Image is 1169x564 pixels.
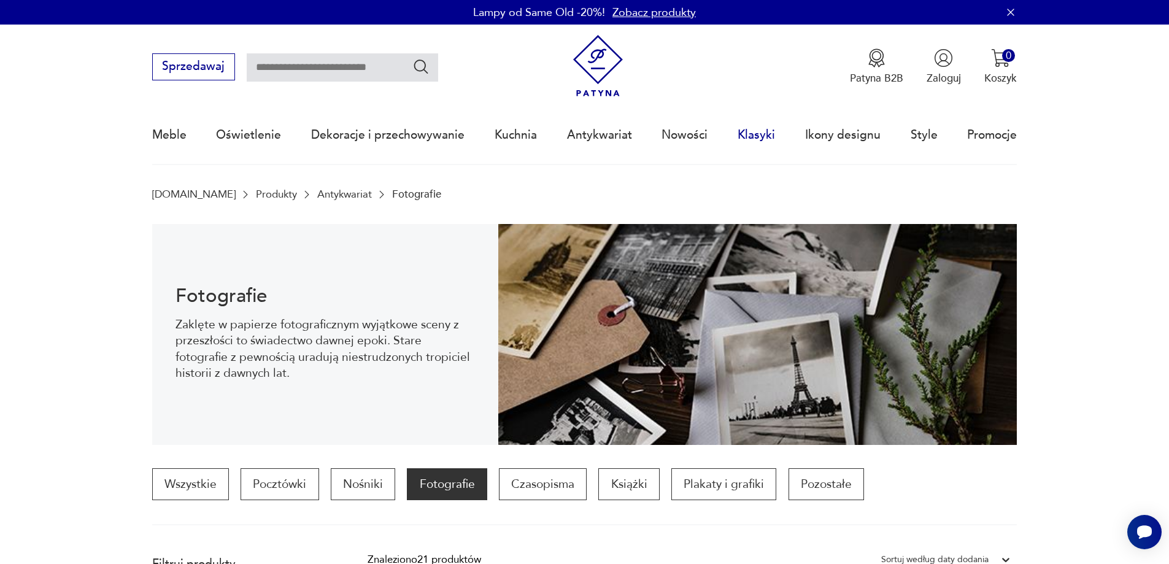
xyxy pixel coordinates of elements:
button: 0Koszyk [984,48,1017,85]
button: Sprzedawaj [152,53,235,80]
a: [DOMAIN_NAME] [152,188,236,200]
h1: Fotografie [176,287,474,305]
p: Zaloguj [927,71,961,85]
a: Czasopisma [499,468,587,500]
a: Kuchnia [495,107,537,163]
img: Ikona medalu [867,48,886,68]
a: Ikona medaluPatyna B2B [850,48,903,85]
a: Meble [152,107,187,163]
a: Wszystkie [152,468,229,500]
a: Plakaty i grafiki [671,468,776,500]
a: Sprzedawaj [152,63,235,72]
button: Zaloguj [927,48,961,85]
iframe: Smartsupp widget button [1127,515,1162,549]
a: Oświetlenie [216,107,281,163]
a: Pocztówki [241,468,318,500]
img: Patyna - sklep z meblami i dekoracjami vintage [567,35,629,97]
a: Nowości [662,107,708,163]
button: Patyna B2B [850,48,903,85]
a: Promocje [967,107,1017,163]
p: Lampy od Same Old -20%! [473,5,605,20]
a: Antykwariat [567,107,632,163]
p: Patyna B2B [850,71,903,85]
p: Koszyk [984,71,1017,85]
a: Nośniki [331,468,395,500]
a: Dekoracje i przechowywanie [311,107,465,163]
div: 0 [1002,49,1015,62]
a: Style [911,107,938,163]
a: Klasyki [738,107,775,163]
img: Fotografie [498,224,1017,445]
p: Zaklęte w papierze fotograficznym wyjątkowe sceny z przeszłości to świadectwo dawnej epoki. Stare... [176,317,474,382]
a: Antykwariat [317,188,372,200]
a: Fotografie [407,468,487,500]
img: Ikonka użytkownika [934,48,953,68]
a: Książki [598,468,659,500]
img: Ikona koszyka [991,48,1010,68]
button: Szukaj [412,58,430,75]
a: Ikony designu [805,107,881,163]
a: Pozostałe [789,468,864,500]
p: Fotografie [392,188,441,200]
a: Zobacz produkty [612,5,696,20]
a: Produkty [256,188,297,200]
